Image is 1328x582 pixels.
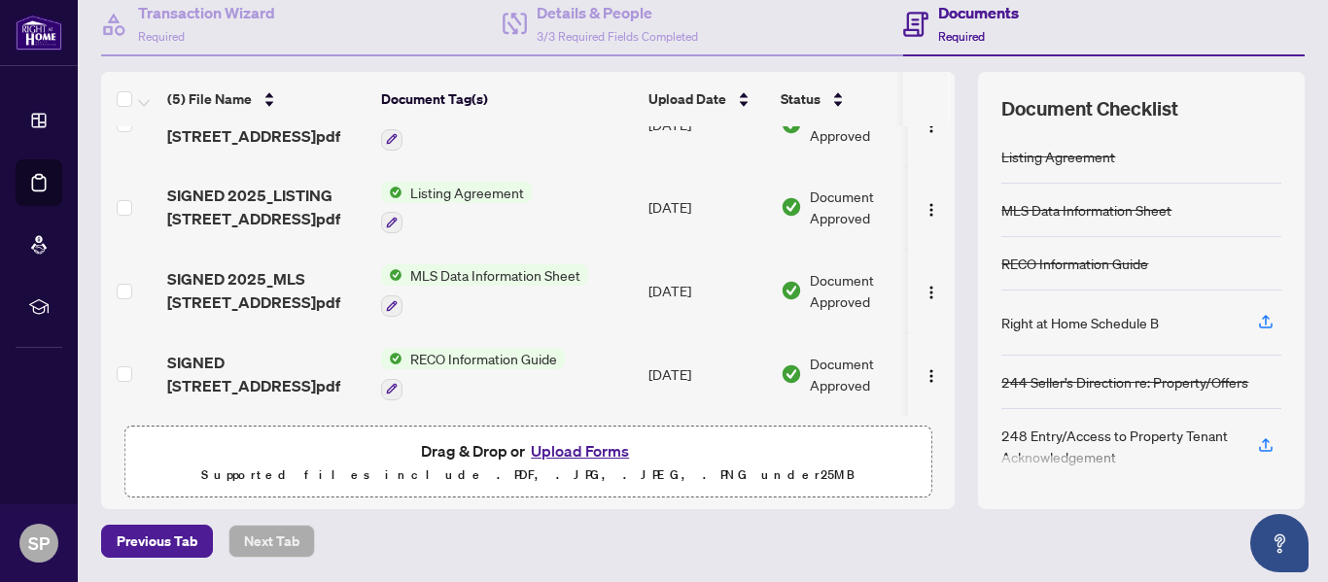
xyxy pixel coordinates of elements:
span: Listing Agreement [402,182,532,203]
p: Supported files include .PDF, .JPG, .JPEG, .PNG under 25 MB [137,463,919,487]
span: Drag & Drop or [421,438,635,463]
th: Status [773,72,938,126]
div: 244 Seller’s Direction re: Property/Offers [1001,371,1248,393]
span: Status [781,88,821,110]
div: 248 Entry/Access to Property Tenant Acknowledgement [1001,425,1235,467]
span: MLS Data Information Sheet [402,264,588,286]
img: Logo [924,368,939,384]
span: Required [938,29,985,44]
img: Logo [924,202,939,218]
span: SIGNED 2025_LISTING [STREET_ADDRESS]pdf [167,184,366,230]
button: Status IconRECO Information Guide [381,348,565,400]
button: Previous Tab [101,525,213,558]
span: (5) File Name [167,88,252,110]
h4: Transaction Wizard [138,1,275,24]
span: SP [28,530,50,557]
div: Listing Agreement [1001,146,1115,167]
span: SIGNED 2025_MLS [STREET_ADDRESS]pdf [167,267,366,314]
button: Logo [916,275,947,306]
div: Right at Home Schedule B [1001,312,1159,333]
span: Document Checklist [1001,95,1178,122]
button: Logo [916,359,947,390]
span: Required [138,29,185,44]
button: Open asap [1250,514,1309,572]
img: Document Status [781,280,802,301]
img: Logo [924,119,939,134]
img: Status Icon [381,348,402,369]
td: [DATE] [641,332,773,416]
span: Drag & Drop orUpload FormsSupported files include .PDF, .JPG, .JPEG, .PNG under25MB [125,427,930,498]
button: Next Tab [228,525,315,558]
img: Document Status [781,363,802,385]
th: Upload Date [641,72,773,126]
img: Logo [924,285,939,300]
img: Status Icon [381,264,402,286]
div: MLS Data Information Sheet [1001,199,1171,221]
td: [DATE] [641,166,773,250]
h4: Details & People [537,1,698,24]
span: Document Approved [810,269,930,312]
th: (5) File Name [159,72,373,126]
img: Document Status [781,196,802,218]
div: RECO Information Guide [1001,253,1148,274]
span: Upload Date [648,88,726,110]
span: 3/3 Required Fields Completed [537,29,698,44]
img: Status Icon [381,182,402,203]
th: Document Tag(s) [373,72,641,126]
span: Previous Tab [117,526,197,557]
span: SIGNED [STREET_ADDRESS]pdf [167,351,366,397]
button: Logo [916,191,947,223]
span: Document Approved [810,353,930,395]
span: Document Approved [810,186,930,228]
button: Status IconMLS Data Information Sheet [381,264,588,317]
img: logo [16,15,62,51]
h4: Documents [938,1,1019,24]
td: [DATE] [641,249,773,332]
button: Status IconListing Agreement [381,182,532,234]
button: Upload Forms [525,438,635,463]
span: RECO Information Guide [402,348,565,369]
